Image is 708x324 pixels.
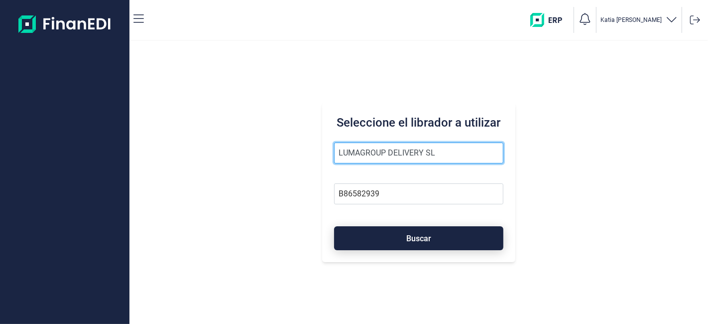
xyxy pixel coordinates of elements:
[334,115,503,131] h3: Seleccione el librador a utilizar
[530,13,570,27] img: erp
[600,16,662,24] p: Katia [PERSON_NAME]
[18,8,112,40] img: Logo de aplicación
[334,143,503,163] input: Seleccione la razón social
[600,13,678,27] button: Katia [PERSON_NAME]
[406,235,431,242] span: Buscar
[334,183,503,204] input: Busque por NIF
[334,226,503,250] button: Buscar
